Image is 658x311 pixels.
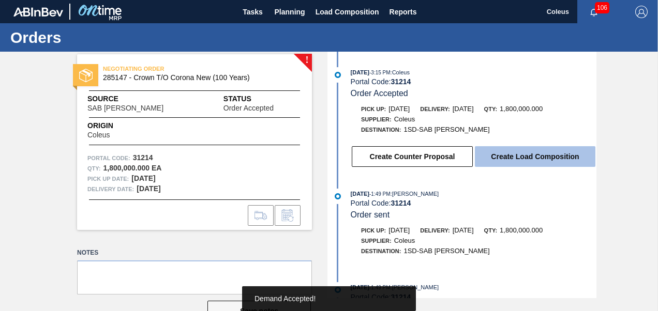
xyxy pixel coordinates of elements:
span: Pick up: [361,106,386,112]
div: Portal Code: [351,199,596,207]
span: Destination: [361,248,401,254]
button: Notifications [577,5,610,19]
img: atual [335,72,341,78]
span: Delivery: [420,227,450,234]
span: Order Accepted [223,104,274,112]
span: Supplier: [361,116,392,122]
strong: 1,800,000.000 EA [103,164,161,172]
span: : [PERSON_NAME] [391,191,439,197]
span: Destination: [361,127,401,133]
span: Origin [87,120,136,131]
span: Order sent [351,210,390,219]
span: Coleus [87,131,110,139]
span: Portal Code: [87,153,130,163]
span: Coleus [394,237,415,244]
span: Qty: [484,106,497,112]
span: Pick up Date: [87,174,129,184]
span: Order Accepted [351,89,408,98]
span: 1SD-SAB [PERSON_NAME] [403,126,489,133]
span: - 3:15 PM [369,70,391,75]
span: [DATE] [388,105,410,113]
span: [DATE] [351,191,369,197]
div: Portal Code: [351,77,596,86]
span: [DATE] [453,226,474,234]
span: Pick up: [361,227,386,234]
button: Create Load Composition [475,146,595,167]
span: [DATE] [453,105,474,113]
span: 285147 - Crown T/O Corona New (100 Years) [103,74,291,82]
span: Source [87,94,195,104]
span: : Coleus [391,69,410,75]
img: atual [335,193,341,199]
strong: 31214 [391,77,411,86]
strong: 31214 [133,153,153,162]
span: Status [223,94,302,104]
span: Coleus [394,115,415,123]
span: Delivery: [420,106,450,112]
span: Load Composition [316,6,379,18]
span: SAB [PERSON_NAME] [87,104,163,112]
span: Tasks [242,6,264,18]
strong: [DATE] [131,174,155,182]
span: Supplier: [361,238,392,244]
span: Qty: [484,227,497,234]
img: status [79,69,93,82]
span: Demand Accepted! [255,294,316,303]
h1: Orders [10,32,194,43]
img: Logout [635,6,648,18]
span: 106 [595,2,609,13]
div: Portal Code: [351,293,596,301]
button: Create Counter Proposal [352,146,473,167]
span: - 1:49 PM [369,191,391,197]
div: Go to Load Composition [248,205,274,226]
strong: 31214 [391,199,411,207]
span: : [PERSON_NAME] [391,284,439,290]
strong: [DATE] [137,184,160,193]
div: Inform order change [275,205,301,226]
span: Delivery Date: [87,184,134,194]
span: 1,800,000.000 [500,105,543,113]
span: - 1:49 PM [369,285,391,290]
span: [DATE] [388,226,410,234]
span: Qty : [87,163,100,174]
span: [DATE] [351,69,369,75]
label: Notes [77,245,312,260]
span: NEGOTIATING ORDER [103,64,248,74]
span: Reports [390,6,417,18]
span: Planning [275,6,305,18]
span: 1SD-SAB [PERSON_NAME] [403,247,489,255]
span: 1,800,000.000 [500,226,543,234]
span: [DATE] [351,284,369,290]
img: TNhmsLtSVTkK8tSr43FrP2fwEKptu5GPRR3wAAAABJRU5ErkJggg== [13,7,63,17]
